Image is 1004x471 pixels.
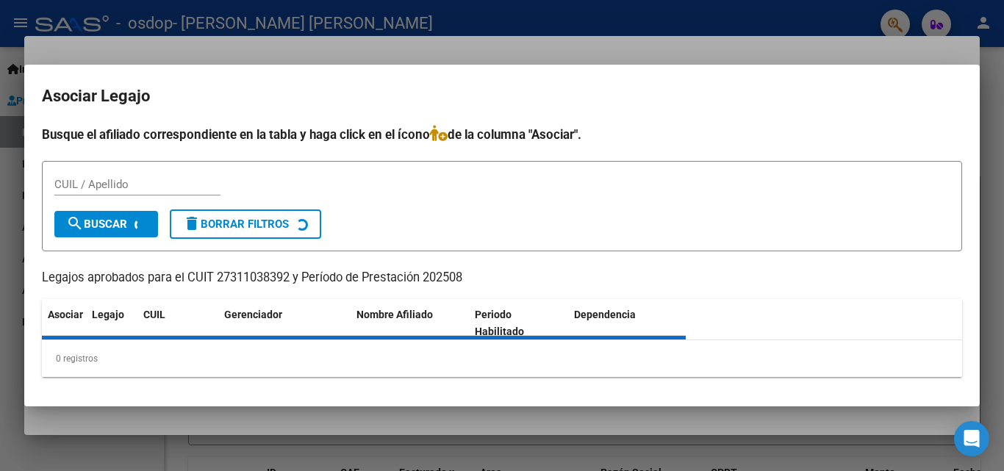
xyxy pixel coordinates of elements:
button: Buscar [54,211,158,237]
datatable-header-cell: Asociar [42,299,86,348]
div: 0 registros [42,340,962,377]
span: CUIL [143,309,165,320]
p: Legajos aprobados para el CUIT 27311038392 y Período de Prestación 202508 [42,269,962,287]
span: Legajo [92,309,124,320]
span: Asociar [48,309,83,320]
mat-icon: search [66,215,84,232]
datatable-header-cell: Gerenciador [218,299,351,348]
datatable-header-cell: Periodo Habilitado [469,299,568,348]
span: Borrar Filtros [183,217,289,231]
span: Buscar [66,217,127,231]
datatable-header-cell: Dependencia [568,299,686,348]
span: Gerenciador [224,309,282,320]
div: Open Intercom Messenger [954,421,989,456]
span: Periodo Habilitado [475,309,524,337]
h4: Busque el afiliado correspondiente en la tabla y haga click en el ícono de la columna "Asociar". [42,125,962,144]
datatable-header-cell: CUIL [137,299,218,348]
span: Nombre Afiliado [356,309,433,320]
button: Borrar Filtros [170,209,321,239]
datatable-header-cell: Legajo [86,299,137,348]
datatable-header-cell: Nombre Afiliado [351,299,469,348]
h2: Asociar Legajo [42,82,962,110]
mat-icon: delete [183,215,201,232]
span: Dependencia [574,309,636,320]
